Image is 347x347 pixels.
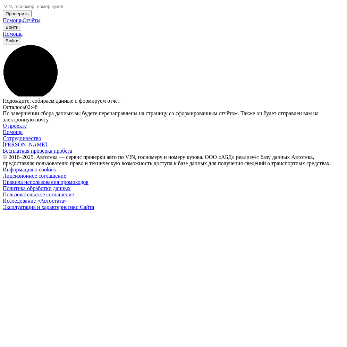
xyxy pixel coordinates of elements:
a: Помощь [3,31,23,37]
a: Информация о cookies [3,167,344,173]
input: VIN, госномер, номер кузова [3,3,64,10]
a: Отчёты [23,17,40,23]
a: Лицензионное соглашение [3,173,344,179]
div: По завершении сбора данных вы будете перенаправлены на страницу со сформированным отчётом. Также ... [3,110,344,123]
span: Войти [6,38,18,43]
a: Сотрудничество [3,135,344,142]
a: Правила использования промокодов [3,179,344,185]
a: О проекте [3,123,344,129]
span: Войти [6,25,18,30]
div: © 2016– 2025 . Автотека — сервис проверки авто по VIN, госномеру и номеру кузова. ООО «АБД» реали... [3,154,344,167]
a: Пользовательское соглашение [3,192,344,198]
button: Проверить [3,10,32,17]
a: Исследование «Автостата» [3,198,344,204]
div: Подождите, собираем данные и формируем отчёт [3,98,344,104]
span: Проверить [6,11,29,16]
a: Политика обработки данных [3,185,344,192]
a: Бесплатная проверка пробега [3,148,344,154]
div: Осталось 02:48 [3,104,344,110]
a: Помощь [3,129,344,135]
a: Помощь [3,17,23,23]
a: [PERSON_NAME] [3,142,344,148]
button: Войти [3,24,21,31]
button: Войти [3,37,21,44]
a: Эксплуатация и характеристики Сайта [3,204,344,210]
